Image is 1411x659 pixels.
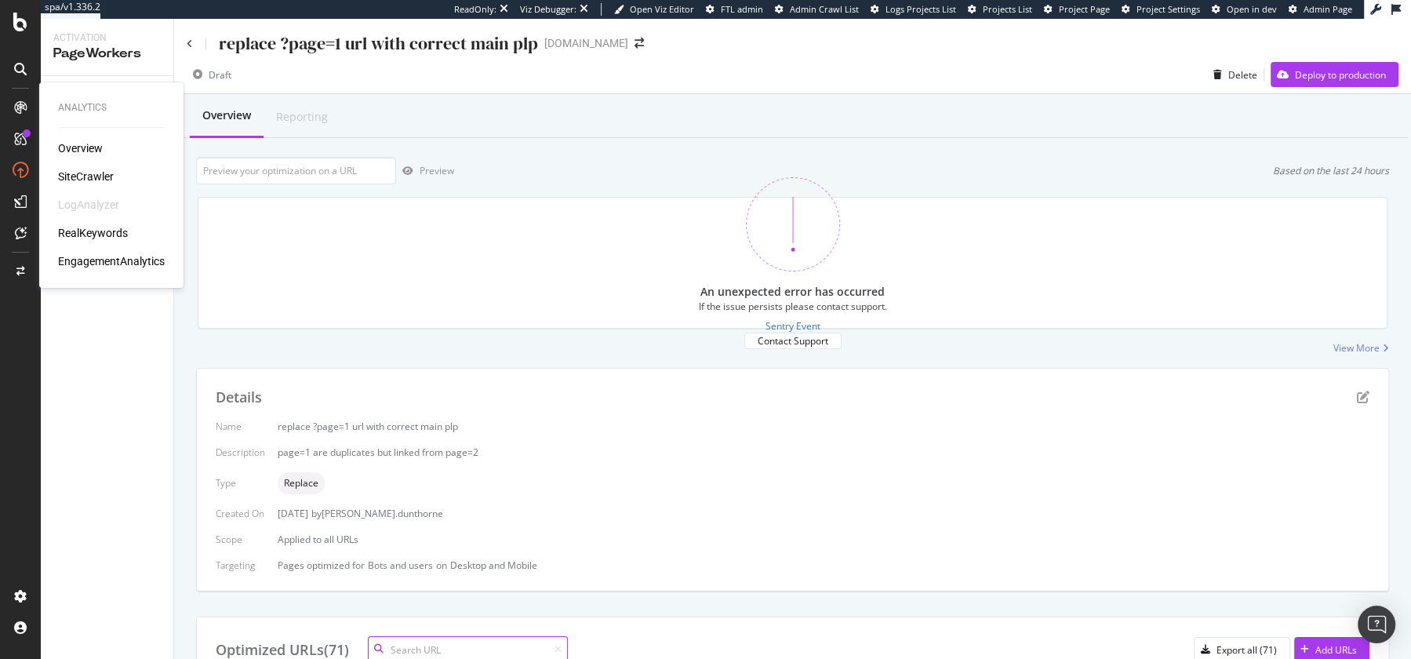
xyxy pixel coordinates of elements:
div: Delete [1228,68,1257,82]
a: Project Page [1044,3,1110,16]
div: Based on the last 24 hours [1273,164,1389,177]
a: Admin Page [1289,3,1352,16]
div: Details [216,388,262,408]
div: by [PERSON_NAME].dunthorne [311,507,443,520]
div: replace ?page=1 url with correct main plp [219,31,538,56]
div: page=1 are duplicates but linked from page=2 [278,446,1369,459]
a: Projects List [968,3,1032,16]
div: Created On [216,507,265,520]
a: Overview [58,140,103,156]
div: Contact Support [758,334,828,348]
button: Contact Support [744,333,842,349]
div: Targeting [216,559,265,572]
a: Open Viz Editor [614,3,694,16]
div: Activation [53,31,161,45]
a: Open in dev [1212,3,1277,16]
button: Deploy to production [1271,62,1398,87]
div: Applied to all URLs [216,420,1369,572]
button: Delete [1207,62,1257,87]
div: Deploy to production [1295,68,1386,82]
span: Open Viz Editor [630,3,694,15]
span: Admin Page [1304,3,1352,15]
a: Admin Crawl List [775,3,859,16]
div: Bots and users [368,559,433,572]
div: Add URLs [1315,643,1357,657]
div: Preview [420,164,454,177]
span: FTL admin [721,3,763,15]
div: Draft [209,68,231,82]
span: Open in dev [1227,3,1277,15]
input: Preview your optimization on a URL [196,157,396,184]
span: Replace [284,479,318,488]
div: Open Intercom Messenger [1358,606,1395,643]
img: 370bne1z.png [746,177,840,271]
button: Preview [396,158,454,184]
div: An unexpected error has occurred [700,284,885,300]
div: neutral label [278,472,325,494]
a: SiteCrawler [58,169,114,184]
span: Project Settings [1136,3,1200,15]
div: arrow-right-arrow-left [635,38,644,49]
span: Logs Projects List [886,3,956,15]
div: pen-to-square [1357,391,1369,403]
div: View More [1333,341,1380,355]
div: Scope [216,533,265,546]
div: Type [216,476,265,490]
div: ReadOnly: [454,3,496,16]
div: [DOMAIN_NAME] [544,35,628,51]
div: [DATE] [278,507,1369,520]
div: Viz Debugger: [520,3,576,16]
a: EngagementAnalytics [58,253,165,269]
div: Overview [202,107,251,123]
div: Description [216,446,265,459]
div: LogAnalyzer [58,197,119,213]
span: Projects List [983,3,1032,15]
div: Name [216,420,265,433]
a: RealKeywords [58,225,128,241]
div: replace ?page=1 url with correct main plp [278,420,1369,433]
div: If the issue persists please contact support. [699,300,887,313]
div: Export all (71) [1216,643,1277,657]
a: Project Settings [1122,3,1200,16]
a: Click to go back [187,39,193,49]
div: PageWorkers [53,45,161,63]
a: View More [1333,341,1389,355]
div: Desktop and Mobile [450,559,537,572]
a: FTL admin [706,3,763,16]
div: Pages optimized for on [278,559,1369,572]
span: Project Page [1059,3,1110,15]
div: Analytics [58,101,165,115]
a: Logs Projects List [871,3,956,16]
a: Sentry Event [766,319,820,333]
div: Reporting [276,109,328,125]
span: Admin Crawl List [790,3,859,15]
